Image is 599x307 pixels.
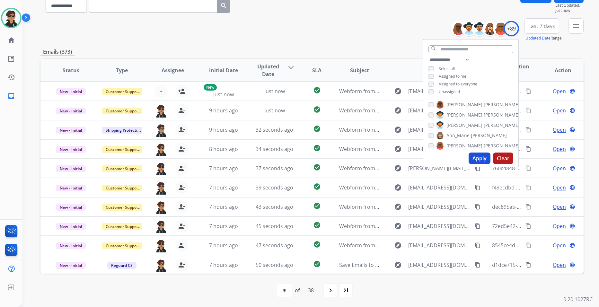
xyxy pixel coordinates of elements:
span: 7 hours ago [209,242,238,249]
mat-icon: check_circle [313,86,321,94]
span: [PERSON_NAME] [446,101,482,108]
mat-icon: content_copy [475,165,480,171]
mat-icon: navigate_next [327,286,334,294]
span: Status [63,66,79,74]
span: 8545ce4d-4aa9-4cff-97ed-49a22bd36e1d [492,242,590,249]
mat-icon: person_remove [178,145,186,153]
span: Select all [439,66,455,71]
mat-icon: content_copy [525,127,531,133]
span: New - Initial [56,223,86,230]
span: Webform from [EMAIL_ADDRESS][DOMAIN_NAME] on [DATE] [339,242,485,249]
span: dec895a5-10d5-46f2-b366-71b8d29b8915 [492,203,591,210]
span: New - Initial [56,165,86,172]
img: agent-avatar [155,200,168,214]
span: Customer Support [102,146,144,153]
mat-icon: content_copy [525,146,531,152]
span: SLA [312,66,322,74]
span: + [160,87,163,95]
span: Webform from [EMAIL_ADDRESS][DOMAIN_NAME] on [DATE] [339,145,485,153]
span: Webform from [PERSON_NAME][EMAIL_ADDRESS][DOMAIN_NAME] on [DATE] [339,165,524,172]
mat-icon: content_copy [525,165,531,171]
mat-icon: arrow_downward [287,63,295,70]
mat-icon: check_circle [313,260,321,268]
span: Initial Date [209,66,238,74]
span: 47 seconds ago [256,242,293,249]
mat-icon: check_circle [313,202,321,210]
mat-icon: explore [394,107,402,114]
span: 39 seconds ago [256,184,293,191]
span: [PERSON_NAME] [484,101,520,108]
span: [EMAIL_ADDRESS][DOMAIN_NAME] [408,184,471,191]
span: Open [553,261,566,269]
span: [PERSON_NAME] [484,122,520,128]
span: Just now [555,8,584,13]
mat-icon: check_circle [313,221,321,229]
span: Customer Support [102,108,144,114]
span: Customer Support [102,223,144,230]
span: [PERSON_NAME][EMAIL_ADDRESS][DOMAIN_NAME] [408,164,471,172]
span: Open [553,241,566,249]
span: Webform from [EMAIL_ADDRESS][DOMAIN_NAME] on [DATE] [339,184,485,191]
span: Reguard CS [107,262,137,269]
span: New - Initial [56,262,86,269]
img: agent-avatar [155,162,168,175]
span: [PERSON_NAME] [446,143,482,149]
span: Last Updated: [555,3,584,8]
span: Range [525,35,562,41]
mat-icon: person_remove [178,203,186,211]
mat-icon: person_remove [178,222,186,230]
span: f49ecdbd-8738-4d17-b10a-02fa20c620de [492,184,590,191]
mat-icon: explore [394,203,402,211]
mat-icon: language [569,165,575,171]
mat-icon: language [569,262,575,268]
span: [EMAIL_ADDRESS][DOMAIN_NAME] [408,107,471,114]
mat-icon: content_copy [475,242,480,248]
span: New - Initial [56,88,86,95]
span: 7 hours ago [209,261,238,268]
mat-icon: language [569,88,575,94]
mat-icon: person_remove [178,241,186,249]
div: +89 [504,21,519,36]
span: Assignee [162,66,184,74]
span: 7 hours ago [209,165,238,172]
mat-icon: language [569,127,575,133]
span: [EMAIL_ADDRESS][DOMAIN_NAME] [408,261,471,269]
span: Just now [264,107,285,114]
img: agent-avatar [155,239,168,252]
span: 34 seconds ago [256,145,293,153]
span: 7 hours ago [209,203,238,210]
span: Save Emails to PDF in a 🖱️✨ [339,261,409,268]
span: [EMAIL_ADDRESS][DOMAIN_NAME] [408,222,471,230]
span: Open [553,87,566,95]
span: 72ed5e42-dd50-4f12-be8b-fd1a9811507d [492,223,591,230]
span: Customer Support [102,185,144,191]
span: Open [553,184,566,191]
span: 9 hours ago [209,107,238,114]
span: Customer Support [102,242,144,249]
span: Webform from [EMAIL_ADDRESS][DOMAIN_NAME] on [DATE] [339,107,485,114]
mat-icon: person_add [178,87,186,95]
mat-icon: inbox [7,92,15,100]
span: 37 seconds ago [256,165,293,172]
div: of [295,286,300,294]
span: New - Initial [56,185,86,191]
mat-icon: history [7,74,15,81]
div: 38 [303,284,319,297]
mat-icon: language [569,204,575,210]
span: Assigned to everyone [439,81,477,87]
span: Webform from [EMAIL_ADDRESS][DOMAIN_NAME] on [DATE] [339,223,485,230]
span: Open [553,222,566,230]
button: Apply [469,153,490,164]
mat-icon: content_copy [475,204,480,210]
mat-icon: content_copy [475,185,480,190]
img: agent-avatar [155,181,168,195]
span: [EMAIL_ADDRESS][DOMAIN_NAME] [408,145,471,153]
img: agent-avatar [155,104,168,118]
span: Assigned to me [439,74,466,79]
mat-icon: check_circle [313,163,321,171]
span: Customer Support [102,204,144,211]
span: 43 seconds ago [256,203,293,210]
span: 45 seconds ago [256,223,293,230]
mat-icon: explore [394,222,402,230]
mat-icon: check_circle [313,125,321,133]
